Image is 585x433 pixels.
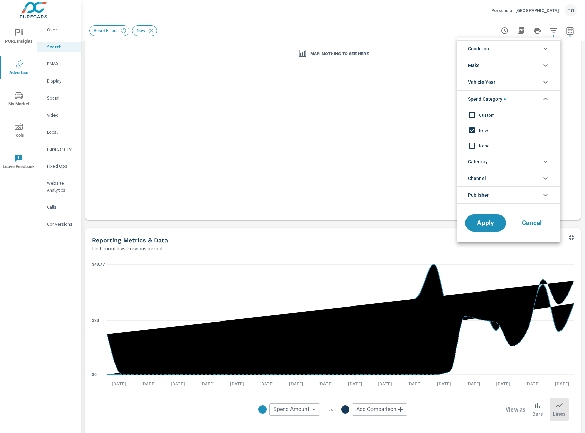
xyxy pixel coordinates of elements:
span: New [479,126,554,134]
span: Category [468,153,488,170]
span: Make [468,57,480,74]
span: Custom [479,111,554,119]
div: Custom [457,107,559,122]
ul: filter options [457,38,560,206]
span: Channel [468,170,486,186]
span: Vehicle Year [468,74,495,90]
span: None [479,141,554,150]
div: New [457,122,559,138]
span: Publisher [468,187,489,203]
span: Spend Category [468,91,506,107]
span: Condition [468,41,489,57]
button: Cancel [511,214,552,232]
span: Apply [472,220,499,226]
span: Cancel [518,220,546,226]
div: None [457,138,559,153]
button: Apply [465,214,506,232]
